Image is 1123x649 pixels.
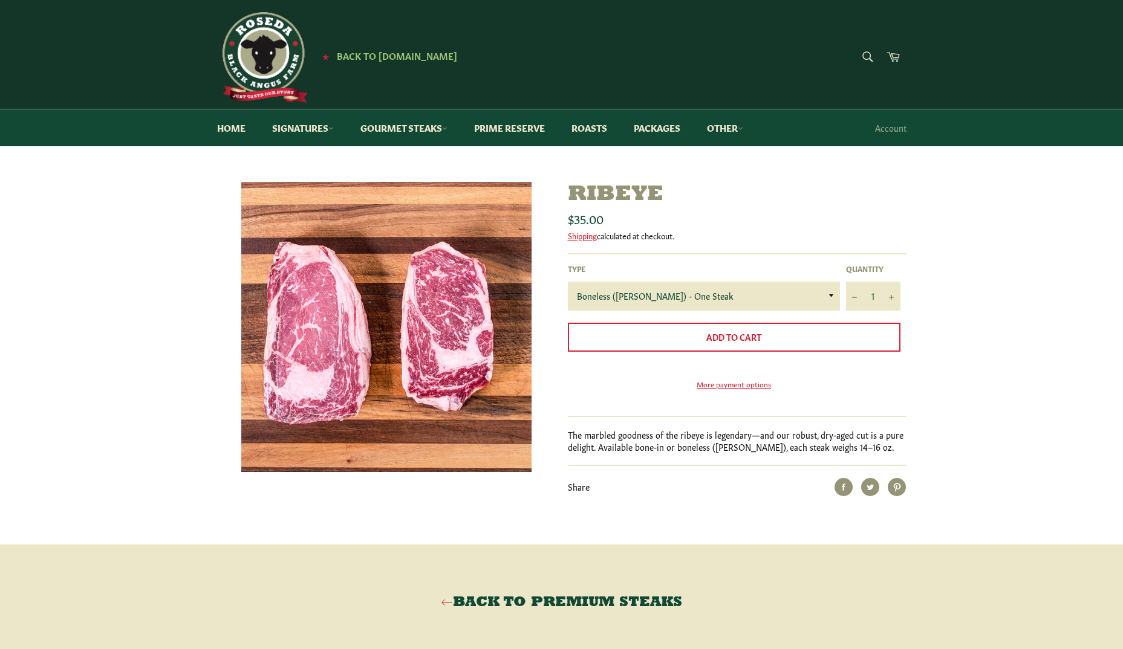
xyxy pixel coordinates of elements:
label: Quantity [846,263,900,274]
a: Gourmet Steaks [348,109,460,146]
a: Signatures [260,109,346,146]
label: Type [568,263,840,274]
span: Back to [DOMAIN_NAME] [337,49,457,62]
div: calculated at checkout. [568,230,907,241]
img: Ribeye [241,182,532,472]
a: Shipping [568,230,597,241]
button: Increase item quantity by one [882,282,900,311]
a: Home [205,109,258,146]
p: The marbled goodness of the ribeye is legendary—and our robust, dry-aged cut is a pure delight. A... [568,429,907,453]
a: Prime Reserve [462,109,557,146]
span: ★ [322,51,329,61]
h1: Ribeye [568,182,907,208]
button: Add to Cart [568,323,900,352]
a: Roasts [559,109,619,146]
a: Account [869,110,913,146]
img: Roseda Beef [217,12,308,103]
a: Other [695,109,755,146]
span: $35.00 [568,210,604,227]
a: ★ Back to [DOMAIN_NAME] [316,51,457,61]
a: Back to Premium Steaks [12,593,1111,612]
button: Reduce item quantity by one [846,282,864,311]
span: Add to Cart [706,331,761,343]
a: More payment options [568,379,900,389]
span: Share [568,480,590,492]
a: Packages [622,109,692,146]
